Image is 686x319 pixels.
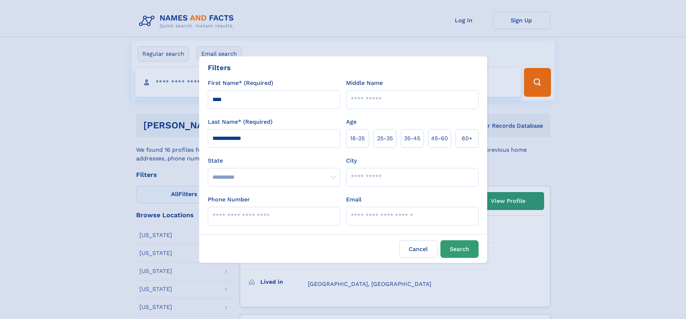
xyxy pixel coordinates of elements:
[208,156,340,165] label: State
[404,134,420,143] span: 35‑45
[431,134,448,143] span: 45‑60
[377,134,393,143] span: 25‑35
[346,195,362,204] label: Email
[462,134,472,143] span: 60+
[208,62,231,73] div: Filters
[346,156,357,165] label: City
[440,240,479,258] button: Search
[208,195,250,204] label: Phone Number
[399,240,438,258] label: Cancel
[346,118,357,126] label: Age
[346,79,383,87] label: Middle Name
[208,79,273,87] label: First Name* (Required)
[208,118,273,126] label: Last Name* (Required)
[350,134,365,143] span: 18‑25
